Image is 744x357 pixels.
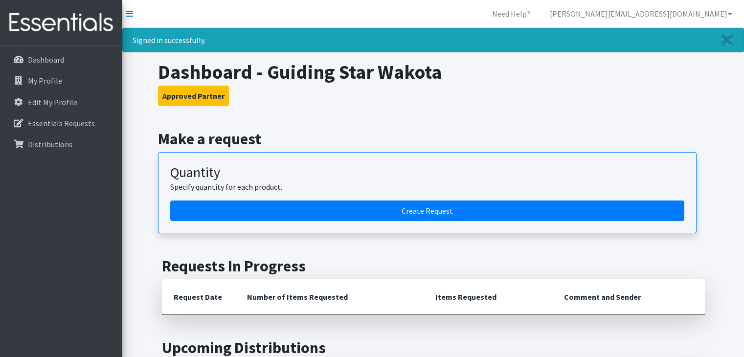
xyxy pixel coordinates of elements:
[162,279,235,315] th: Request Date
[28,118,95,128] p: Essentials Requests
[122,28,744,52] div: Signed in successfully.
[158,60,708,84] h1: Dashboard - Guiding Star Wakota
[4,6,118,39] img: HumanEssentials
[170,181,684,193] p: Specify quantity for each product.
[162,338,705,357] h2: Upcoming Distributions
[162,257,705,275] h2: Requests In Progress
[712,28,744,52] a: Close
[4,92,118,112] a: Edit My Profile
[170,201,684,221] a: Create a request by quantity
[28,55,64,65] p: Dashboard
[4,134,118,154] a: Distributions
[235,279,424,315] th: Number of Items Requested
[4,50,118,69] a: Dashboard
[28,139,72,149] p: Distributions
[158,86,229,106] button: Approved Partner
[542,4,740,23] a: [PERSON_NAME][EMAIL_ADDRESS][DOMAIN_NAME]
[424,279,552,315] th: Items Requested
[28,97,77,107] p: Edit My Profile
[28,76,62,86] p: My Profile
[170,164,684,181] h3: Quantity
[4,113,118,133] a: Essentials Requests
[552,279,704,315] th: Comment and Sender
[158,130,708,148] h2: Make a request
[4,71,118,90] a: My Profile
[484,4,538,23] a: Need Help?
